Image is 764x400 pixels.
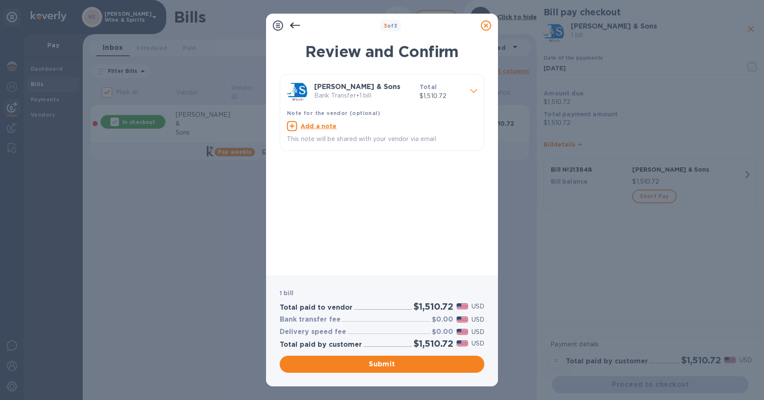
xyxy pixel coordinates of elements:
p: $1,510.72 [420,92,463,101]
h1: Review and Confirm [280,43,484,60]
h3: $0.00 [432,328,453,336]
img: USD [457,340,468,346]
h3: $0.00 [432,316,453,324]
img: USD [457,303,468,309]
b: [PERSON_NAME] & Sons [314,83,400,91]
b: 1 bill [280,290,293,296]
h2: $1,510.72 [414,338,453,349]
p: USD [472,302,484,311]
p: USD [472,315,484,324]
img: USD [457,329,468,335]
p: Bank Transfer • 1 bill [314,91,413,100]
b: of 3 [384,23,398,29]
p: This note will be shared with your vendor via email [287,135,477,144]
h3: Bank transfer fee [280,316,341,324]
b: Total [420,83,437,90]
h2: $1,510.72 [414,301,453,312]
span: 3 [384,23,387,29]
div: [PERSON_NAME] & SonsBank Transfer•1 billTotal$1,510.72Note for the vendor (optional)Add a noteThi... [287,81,477,144]
img: USD [457,317,468,322]
h3: Total paid to vendor [280,304,353,312]
span: Submit [286,359,477,369]
p: USD [472,339,484,348]
p: USD [472,328,484,337]
h3: Delivery speed fee [280,328,346,336]
button: Submit [280,356,484,373]
u: Add a note [301,123,337,129]
b: Note for the vendor (optional) [287,110,380,116]
h3: Total paid by customer [280,341,362,349]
